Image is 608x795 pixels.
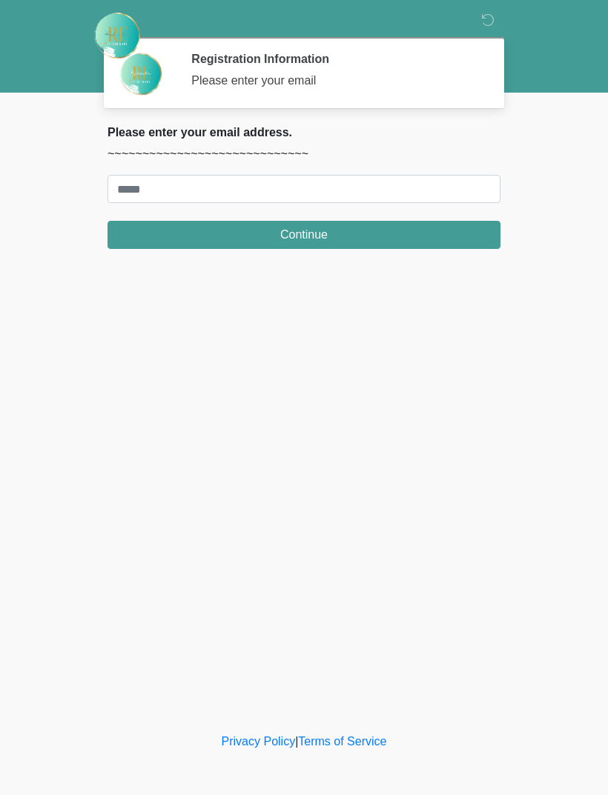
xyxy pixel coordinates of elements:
[222,735,296,748] a: Privacy Policy
[298,735,386,748] a: Terms of Service
[191,72,478,90] div: Please enter your email
[108,125,500,139] h2: Please enter your email address.
[108,221,500,249] button: Continue
[119,52,163,96] img: Agent Avatar
[108,145,500,163] p: ~~~~~~~~~~~~~~~~~~~~~~~~~~~~~
[295,735,298,748] a: |
[93,11,142,60] img: Rehydrate Aesthetics & Wellness Logo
